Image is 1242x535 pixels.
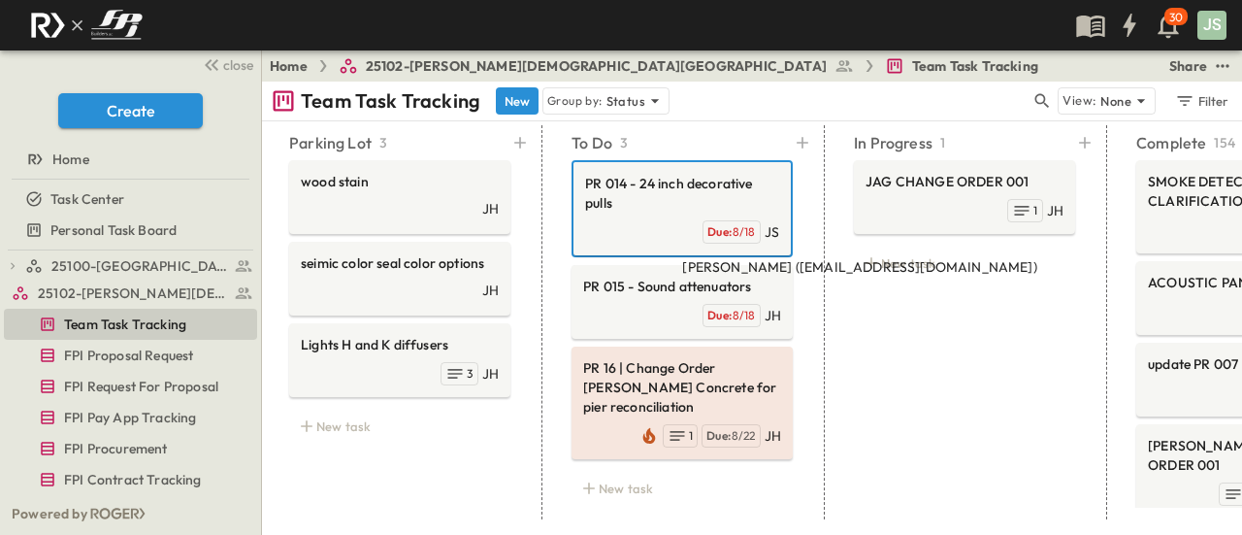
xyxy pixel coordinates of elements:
img: c8d7d1ed905e502e8f77bf7063faec64e13b34fdb1f2bdd94b0e311fc34f8000.png [23,5,149,46]
div: JH [482,364,499,384]
span: 1 [689,428,693,444]
div: JH [765,306,781,325]
button: test [1211,54,1234,78]
nav: breadcrumbs [270,56,1050,76]
p: To Do [572,131,612,154]
span: 8/22 [732,428,756,443]
div: test [4,464,257,495]
div: Share [1169,56,1207,76]
span: 8/18 [733,224,756,239]
div: test [4,251,257,282]
span: wood stain [301,172,499,191]
span: 1 [1033,203,1037,218]
div: New task [854,250,1075,277]
div: Filter [1174,90,1229,112]
span: Due: [707,224,732,239]
p: In Progress [854,131,932,154]
span: JAG CHANGE ORDER 001 [866,172,1063,191]
div: New task [572,475,793,502]
span: FPI Pay App Tracking [64,408,196,427]
span: Team Task Tracking [912,56,1038,76]
div: JH [1047,201,1063,220]
p: None [1100,91,1131,111]
p: 30 [1169,10,1183,25]
p: 3 [620,133,628,152]
span: FPI Contract Tracking [64,470,202,489]
span: close [223,55,253,75]
span: Lights H and K diffusers [301,335,499,354]
div: test [4,215,257,246]
p: Group by: [547,91,603,111]
span: PR 014 - 24 inch decorative pulls [585,174,779,213]
div: test [4,340,257,371]
p: Complete [1136,131,1206,154]
div: JH [482,199,499,218]
p: 1 [940,133,945,152]
span: FPI Procurement [64,439,168,458]
p: Team Task Tracking [301,87,480,115]
span: Personal Task Board [50,220,177,240]
span: PR 015 - Sound attenuators [583,277,781,296]
div: JH [482,281,499,300]
span: PR 16 | Change Order [PERSON_NAME] Concrete for pier reconciliation [583,358,781,417]
div: test [4,402,257,433]
div: JS [765,222,779,242]
div: test [4,433,257,464]
span: FPI Proposal Request [64,346,193,365]
p: Parking Lot [289,131,372,154]
span: 8/18 [733,308,756,322]
span: 25100-Vanguard Prep School [51,256,229,276]
p: View: [1062,90,1096,112]
button: New [496,87,539,115]
p: Status [606,91,645,111]
span: 3 [467,366,473,382]
span: 25102-Christ The Redeemer Anglican Church [38,284,229,303]
div: [PERSON_NAME] ([EMAIL_ADDRESS][DOMAIN_NAME]) [682,257,1036,277]
span: Due: [706,428,731,443]
a: Home [270,56,308,76]
div: test [4,309,257,340]
span: Task Center [50,189,124,209]
div: test [4,371,257,402]
p: 154 [1214,133,1235,152]
div: test [4,278,257,309]
span: Home [52,150,89,169]
div: New task [289,413,510,440]
span: Due: [707,308,732,322]
button: Create [58,93,203,128]
span: FPI Request For Proposal [64,377,218,396]
span: seimic color seal color options [301,253,499,273]
div: JH [765,426,781,446]
p: 3 [379,133,387,152]
span: 25102-[PERSON_NAME][DEMOGRAPHIC_DATA][GEOGRAPHIC_DATA] [366,56,827,76]
div: JS [1197,11,1226,40]
span: Team Task Tracking [64,315,186,334]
